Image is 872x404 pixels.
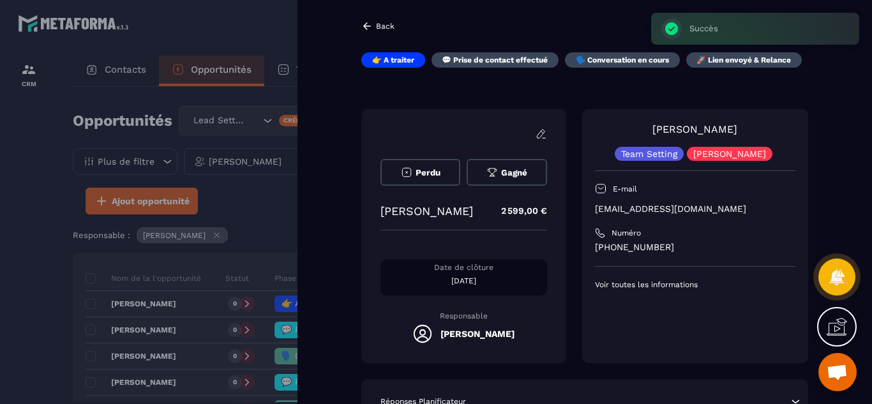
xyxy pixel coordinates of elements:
[818,353,857,391] div: Ouvrir le chat
[595,241,795,253] p: [PHONE_NUMBER]
[488,198,547,223] p: 2 599,00 €
[693,149,766,158] p: [PERSON_NAME]
[376,22,395,31] p: Back
[380,262,547,273] p: Date de clôture
[612,228,641,238] p: Numéro
[380,311,547,320] p: Responsable
[380,204,473,218] p: [PERSON_NAME]
[696,55,791,65] p: 🚀 Lien envoyé & Relance
[440,329,515,339] h5: [PERSON_NAME]
[652,123,737,135] a: [PERSON_NAME]
[372,55,414,65] p: 👉 A traiter
[576,55,669,65] p: 🗣️ Conversation en cours
[595,280,795,290] p: Voir toutes les informations
[380,276,547,286] p: [DATE]
[613,184,637,194] p: E-mail
[501,168,527,177] span: Gagné
[595,203,795,215] p: [EMAIL_ADDRESS][DOMAIN_NAME]
[467,159,546,186] button: Gagné
[621,149,677,158] p: Team Setting
[442,55,548,65] p: 💬 Prise de contact effectué
[380,159,460,186] button: Perdu
[416,168,440,177] span: Perdu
